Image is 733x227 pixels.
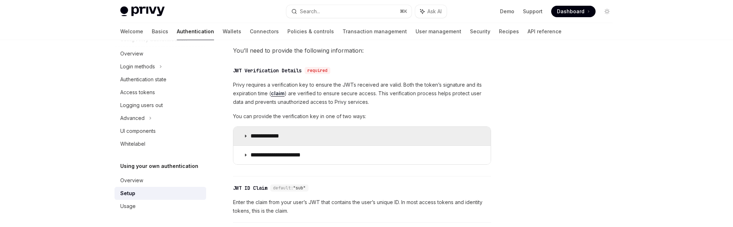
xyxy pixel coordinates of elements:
[293,185,306,191] span: "sub"
[343,23,407,40] a: Transaction management
[120,127,156,135] div: UI components
[120,75,166,84] div: Authentication state
[233,184,267,192] div: JWT ID Claim
[120,49,143,58] div: Overview
[470,23,490,40] a: Security
[287,23,334,40] a: Policies & controls
[233,81,491,106] span: Privy requires a verification key to ensure the JWTs received are valid. Both the token’s signatu...
[120,62,155,71] div: Login methods
[115,174,206,187] a: Overview
[523,8,543,15] a: Support
[286,5,412,18] button: Search...⌘K
[233,67,302,74] div: JWT Verification Details
[177,23,214,40] a: Authentication
[427,8,442,15] span: Ask AI
[120,114,145,122] div: Advanced
[400,9,407,14] span: ⌘ K
[499,23,519,40] a: Recipes
[120,162,198,170] h5: Using your own authentication
[120,189,135,198] div: Setup
[120,6,165,16] img: light logo
[300,7,320,16] div: Search...
[551,6,596,17] a: Dashboard
[233,198,491,215] span: Enter the claim from your user’s JWT that contains the user’s unique ID. In most access tokens an...
[233,112,491,121] span: You can provide the verification key in one of two ways:
[528,23,562,40] a: API reference
[416,23,461,40] a: User management
[115,187,206,200] a: Setup
[115,86,206,99] a: Access tokens
[415,5,447,18] button: Ask AI
[120,101,163,110] div: Logging users out
[557,8,584,15] span: Dashboard
[233,45,491,55] span: You’ll need to provide the following information:
[120,202,136,211] div: Usage
[120,140,145,148] div: Whitelabel
[115,47,206,60] a: Overview
[115,200,206,213] a: Usage
[115,125,206,137] a: UI components
[152,23,168,40] a: Basics
[273,185,293,191] span: default:
[223,23,241,40] a: Wallets
[115,73,206,86] a: Authentication state
[305,67,330,74] div: required
[271,90,285,97] a: claim
[120,176,143,185] div: Overview
[601,6,613,17] button: Toggle dark mode
[115,99,206,112] a: Logging users out
[120,88,155,97] div: Access tokens
[115,137,206,150] a: Whitelabel
[120,23,143,40] a: Welcome
[250,23,279,40] a: Connectors
[500,8,514,15] a: Demo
